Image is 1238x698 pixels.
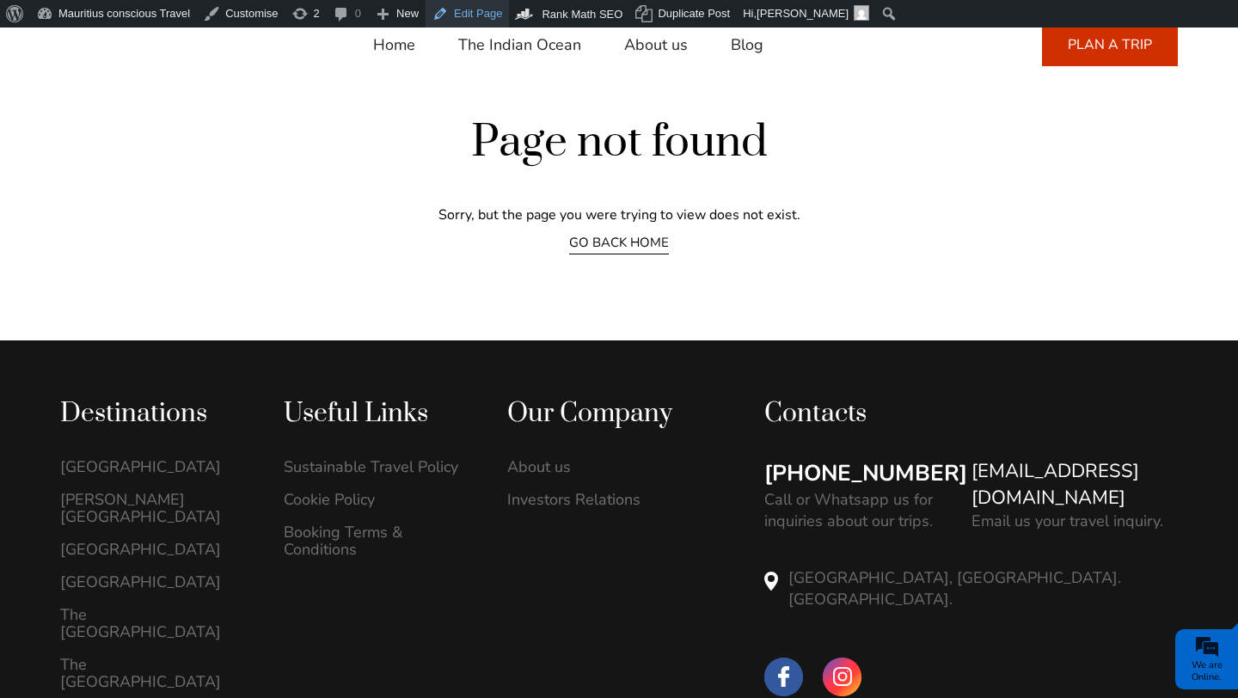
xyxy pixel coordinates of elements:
[22,159,314,197] input: Enter your last name
[764,458,967,489] a: [PHONE_NUMBER]
[1180,659,1234,683] div: We are Online.
[284,458,471,475] a: Sustainable Travel Policy
[282,9,323,50] div: Minimize live chat window
[1042,23,1178,66] a: PLAN A TRIP
[115,90,315,113] div: Chat with us now
[60,205,1178,224] p: Sorry, but the page you were trying to view does not exist.
[507,397,695,431] div: Our Company
[569,234,669,254] a: GO BACK HOME
[507,458,695,475] a: About us
[284,491,471,508] a: Cookie Policy
[22,260,314,515] textarea: Type your message and hit 'Enter'
[60,573,248,591] a: [GEOGRAPHIC_DATA]
[507,491,695,508] a: Investors Relations
[234,530,312,553] em: Start Chat
[19,89,45,114] div: Navigation go back
[971,458,1179,511] a: [EMAIL_ADDRESS][DOMAIN_NAME]
[60,491,248,525] a: [PERSON_NAME][GEOGRAPHIC_DATA]
[60,541,248,558] a: [GEOGRAPHIC_DATA]
[60,397,248,431] div: Destinations
[60,113,1178,171] h2: Page not found
[624,24,688,65] a: About us
[284,397,471,431] div: Useful Links
[60,606,248,640] a: The [GEOGRAPHIC_DATA]
[731,24,763,65] a: Blog
[971,511,1163,532] p: Email us your travel inquiry.
[788,567,1178,610] p: [GEOGRAPHIC_DATA], [GEOGRAPHIC_DATA]. [GEOGRAPHIC_DATA].
[764,489,954,532] p: Call or Whatsapp us for inquiries about our trips.
[542,8,622,21] span: Rank Math SEO
[757,7,849,20] span: [PERSON_NAME]
[284,523,471,558] a: Booking Terms & Conditions
[764,397,1178,431] div: Contacts
[22,210,314,248] input: Enter your email address
[373,24,415,65] a: Home
[60,458,248,475] a: [GEOGRAPHIC_DATA]
[60,656,248,690] a: The [GEOGRAPHIC_DATA]
[458,24,581,65] a: The Indian Ocean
